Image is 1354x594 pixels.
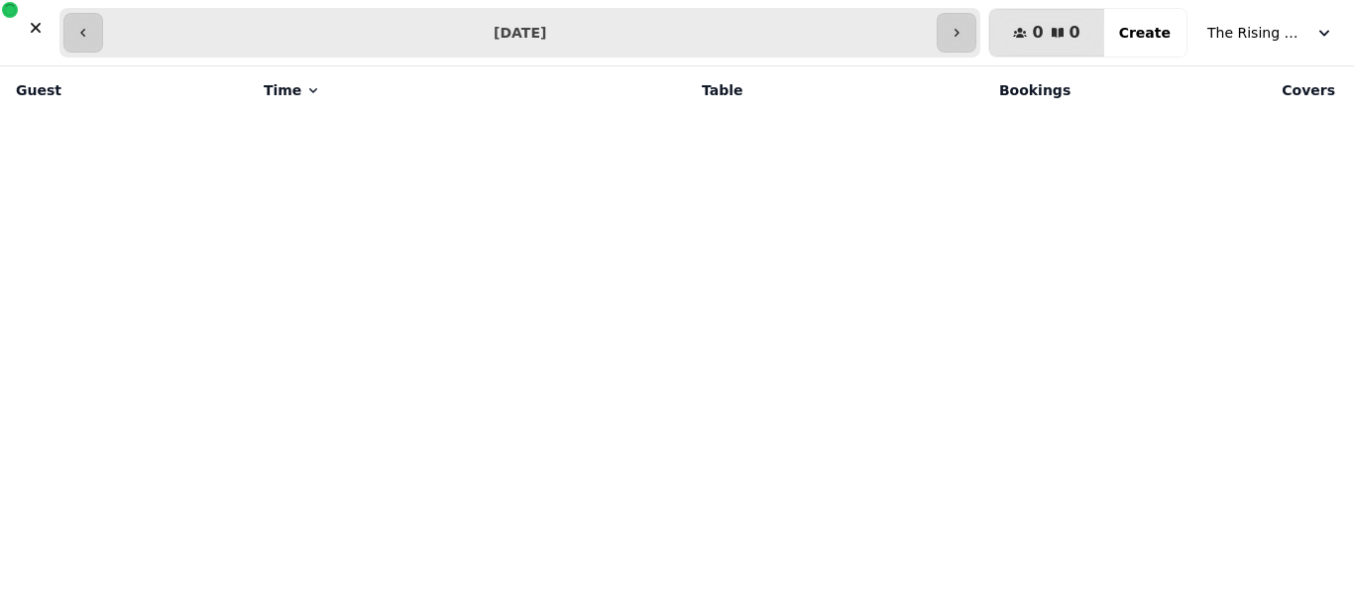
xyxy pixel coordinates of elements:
button: 00 [989,9,1103,57]
span: Time [264,80,301,100]
th: Covers [1082,66,1347,114]
button: The Rising Sun [1195,15,1346,51]
span: Create [1119,26,1171,40]
span: 0 [1032,25,1043,41]
button: Create [1103,9,1186,57]
button: Time [264,80,321,100]
span: The Rising Sun [1207,23,1306,43]
th: Table [532,66,755,114]
th: Bookings [755,66,1083,114]
span: 0 [1070,25,1080,41]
